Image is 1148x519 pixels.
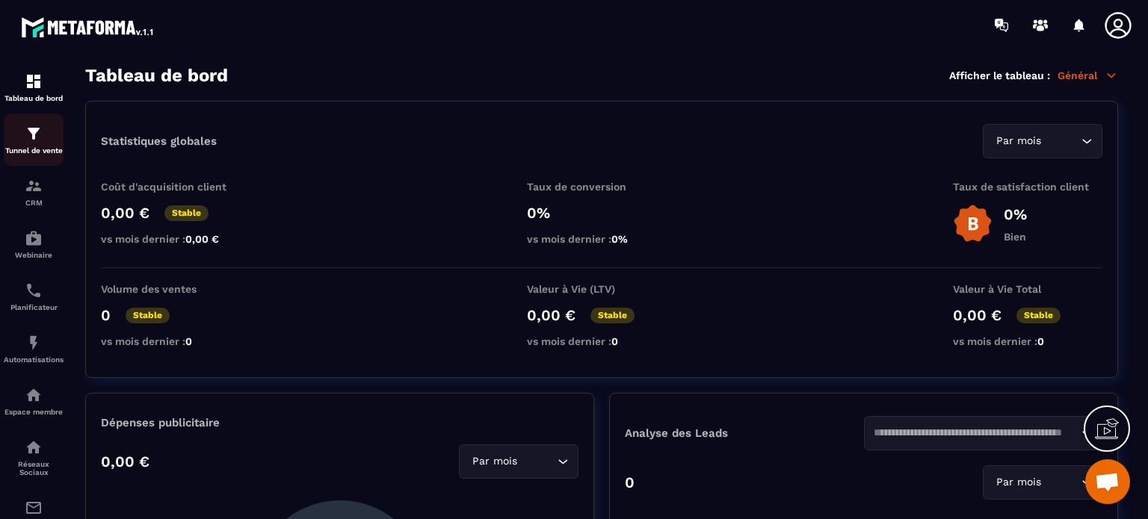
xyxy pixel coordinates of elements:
[101,335,250,347] p: vs mois dernier :
[993,133,1044,149] span: Par mois
[164,205,209,221] p: Stable
[25,282,43,299] img: scheduler
[1058,69,1118,82] p: Général
[1037,335,1044,347] span: 0
[874,425,1078,441] input: Search for option
[611,335,618,347] span: 0
[4,61,64,114] a: formationformationTableau de bord
[25,499,43,517] img: email
[469,453,520,470] span: Par mois
[953,181,1102,193] p: Taux de satisfaction client
[983,465,1102,500] div: Search for option
[527,306,575,324] p: 0,00 €
[527,181,676,193] p: Taux de conversion
[101,134,217,148] p: Statistiques globales
[527,335,676,347] p: vs mois dernier :
[527,204,676,222] p: 0%
[4,166,64,218] a: formationformationCRM
[1016,308,1061,323] p: Stable
[611,233,628,245] span: 0%
[4,270,64,323] a: schedulerschedulerPlanificateur
[1004,231,1027,243] p: Bien
[625,426,864,440] p: Analyse des Leads
[4,114,64,166] a: formationformationTunnel de vente
[126,308,170,323] p: Stable
[101,181,250,193] p: Coût d'acquisition client
[1004,205,1027,223] p: 0%
[864,416,1103,450] div: Search for option
[1085,459,1130,504] a: Ouvrir le chat
[25,438,43,456] img: social-network
[4,408,64,416] p: Espace membre
[4,427,64,488] a: social-networksocial-networkRéseaux Sociaux
[185,335,192,347] span: 0
[4,218,64,270] a: automationsautomationsWebinaire
[4,303,64,311] p: Planificateur
[1044,474,1078,491] input: Search for option
[101,306,111,324] p: 0
[25,125,43,143] img: formation
[4,375,64,427] a: automationsautomationsEspace membre
[953,335,1102,347] p: vs mois dernier :
[953,306,1002,324] p: 0,00 €
[101,283,250,295] p: Volume des ventes
[4,355,64,364] p: Automatisations
[4,199,64,207] p: CRM
[590,308,635,323] p: Stable
[4,323,64,375] a: automationsautomationsAutomatisations
[101,453,149,470] p: 0,00 €
[25,72,43,90] img: formation
[185,233,219,245] span: 0,00 €
[4,251,64,259] p: Webinaire
[625,473,635,491] p: 0
[85,65,228,86] h3: Tableau de bord
[4,460,64,476] p: Réseaux Sociaux
[101,416,578,429] p: Dépenses publicitaire
[953,283,1102,295] p: Valeur à Vie Total
[520,453,554,470] input: Search for option
[25,334,43,352] img: automations
[25,177,43,195] img: formation
[1044,133,1078,149] input: Search for option
[101,204,149,222] p: 0,00 €
[949,69,1050,81] p: Afficher le tableau :
[983,124,1102,158] div: Search for option
[993,474,1044,491] span: Par mois
[21,13,155,40] img: logo
[25,386,43,404] img: automations
[953,204,993,243] img: b-badge-o.b3b20ee6.svg
[527,233,676,245] p: vs mois dernier :
[25,229,43,247] img: automations
[4,94,64,102] p: Tableau de bord
[4,146,64,155] p: Tunnel de vente
[101,233,250,245] p: vs mois dernier :
[459,444,578,479] div: Search for option
[527,283,676,295] p: Valeur à Vie (LTV)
